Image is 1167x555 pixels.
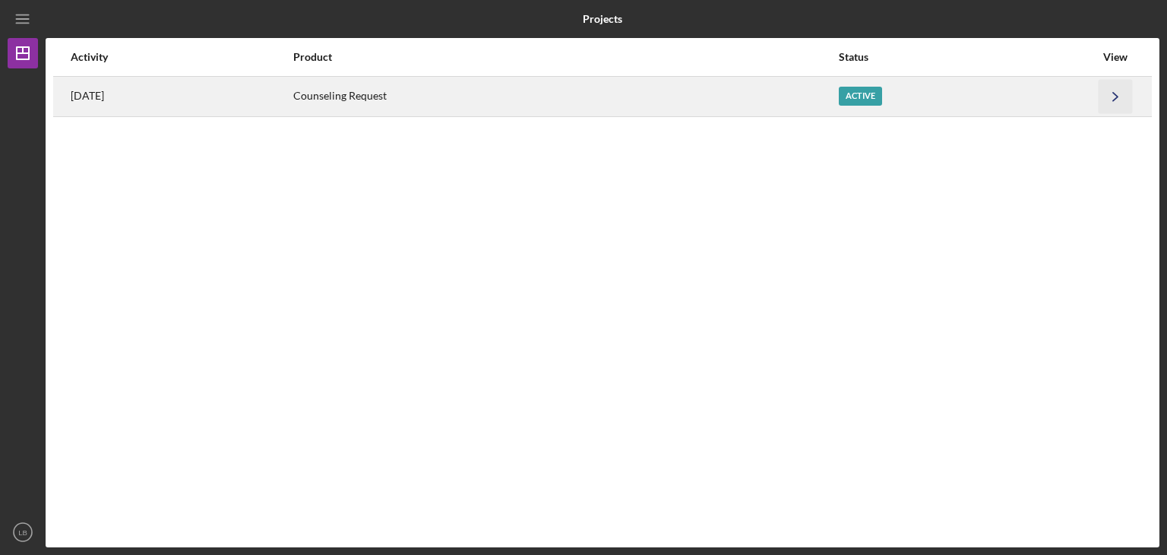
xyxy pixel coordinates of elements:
b: Projects [583,13,622,25]
div: Active [839,87,882,106]
time: 2025-05-23 19:19 [71,90,104,102]
div: Product [293,51,837,63]
div: Counseling Request [293,78,837,116]
div: View [1096,51,1134,63]
div: Status [839,51,1095,63]
text: LB [18,528,27,537]
div: Activity [71,51,292,63]
button: LB [8,517,38,547]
